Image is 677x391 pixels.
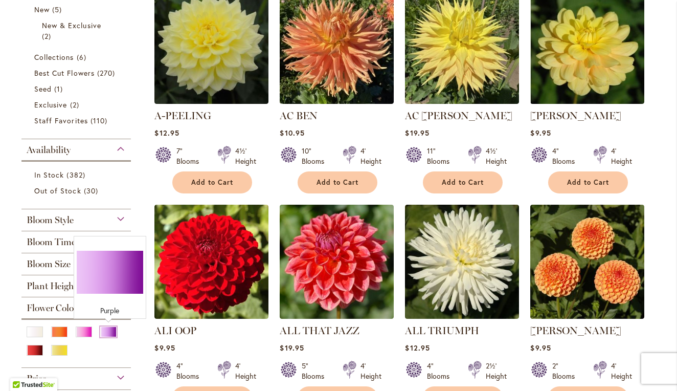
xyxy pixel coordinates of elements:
span: 5 [52,4,64,15]
div: 4" Blooms [176,361,205,381]
a: AC BEN [280,110,318,122]
a: Out of Stock 30 [34,185,121,196]
span: Bloom Style [27,214,74,226]
div: 4" Blooms [552,146,581,166]
span: $9.95 [530,343,551,353]
span: Add to Cart [317,178,358,187]
span: 2 [70,99,82,110]
a: AHOY MATEY [530,96,644,106]
div: 11" Blooms [427,146,456,166]
a: Staff Favorites [34,115,121,126]
div: 4' Height [235,361,256,381]
div: Purple [77,306,143,316]
a: In Stock 382 [34,169,121,180]
a: Collections [34,52,121,62]
a: Exclusive [34,99,121,110]
div: 4' Height [360,146,381,166]
div: 4' Height [611,361,632,381]
div: 2½' Height [486,361,507,381]
span: Seed [34,84,52,94]
a: New &amp; Exclusive [42,20,113,41]
img: ALL THAT JAZZ [280,205,394,319]
a: ALL TRIUMPH [405,311,519,321]
img: ALL TRIUMPH [405,205,519,319]
span: 1 [54,83,65,94]
span: Add to Cart [442,178,484,187]
button: Add to Cart [298,171,377,193]
img: AMBER QUEEN [530,205,644,319]
span: Out of Stock [34,186,81,196]
a: New [34,4,121,15]
span: New & Exclusive [42,20,101,30]
span: 110 [91,115,110,126]
a: A-Peeling [154,96,268,106]
span: Availability [27,144,71,156]
span: $10.95 [280,128,304,138]
button: Add to Cart [423,171,503,193]
span: $9.95 [530,128,551,138]
div: 7" Blooms [176,146,205,166]
div: 4½' Height [235,146,256,166]
span: 382 [66,169,87,180]
span: $12.95 [405,343,430,353]
a: ALL THAT JAZZ [280,311,394,321]
button: Add to Cart [172,171,252,193]
span: $9.95 [154,343,175,353]
div: 4' Height [611,146,632,166]
a: A-PEELING [154,110,211,122]
span: $19.95 [280,343,304,353]
span: Collections [34,52,74,62]
span: Add to Cart [191,178,233,187]
a: AC [PERSON_NAME] [405,110,512,122]
span: Price [27,373,47,384]
a: AC Jeri [405,96,519,106]
span: Flower Color [27,302,77,314]
div: 4' Height [360,361,381,381]
div: 5" Blooms [302,361,330,381]
span: In Stock [34,170,64,180]
span: 6 [77,52,89,62]
span: Exclusive [34,100,67,110]
span: 270 [97,68,118,78]
button: Add to Cart [548,171,628,193]
span: Staff Favorites [34,116,88,125]
a: Best Cut Flowers [34,68,121,78]
iframe: Launch Accessibility Center [8,355,36,383]
a: ALI OOP [154,324,196,337]
span: 2 [42,31,54,41]
span: New [34,5,50,14]
span: 30 [84,185,101,196]
span: Bloom Time [27,236,76,248]
a: ALL THAT JAZZ [280,324,359,337]
a: ALL TRIUMPH [405,324,479,337]
img: ALI OOP [154,205,268,319]
div: 2" Blooms [552,361,581,381]
a: [PERSON_NAME] [530,324,621,337]
a: ALI OOP [154,311,268,321]
div: 4½' Height [486,146,507,166]
span: Add to Cart [567,178,609,187]
div: 4" Blooms [427,361,456,381]
span: Best Cut Flowers [34,68,95,78]
span: $12.95 [154,128,179,138]
div: 10" Blooms [302,146,330,166]
a: [PERSON_NAME] [530,110,621,122]
span: $19.95 [405,128,429,138]
a: AMBER QUEEN [530,311,644,321]
span: Plant Height [27,280,77,292]
span: Bloom Size [27,258,71,270]
a: AC BEN [280,96,394,106]
a: Seed [34,83,121,94]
